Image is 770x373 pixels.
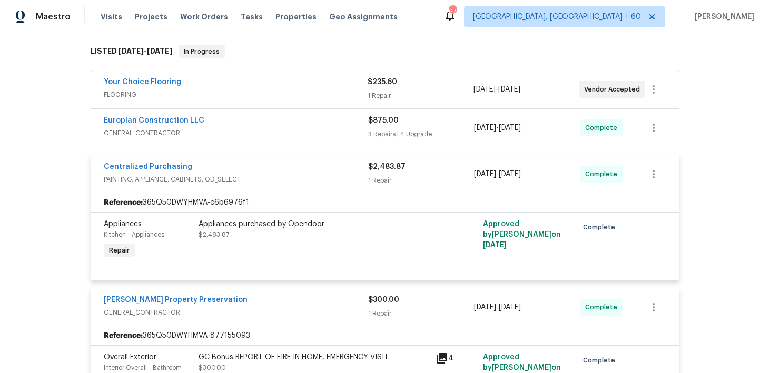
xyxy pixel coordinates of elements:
[473,86,496,93] span: [DATE]
[104,220,142,228] span: Appliances
[104,296,248,304] a: [PERSON_NAME] Property Preservation
[87,35,683,68] div: LISTED [DATE]-[DATE]In Progress
[104,330,143,341] b: Reference:
[329,12,398,22] span: Geo Assignments
[104,365,182,371] span: Interior Overall - Bathroom
[449,6,456,17] div: 679
[101,12,122,22] span: Visits
[104,117,204,124] a: Europian Construction LLC
[583,355,619,366] span: Complete
[275,12,317,22] span: Properties
[368,78,397,86] span: $235.60
[104,89,368,100] span: FLOORING
[104,231,164,238] span: Kitchen - Appliances
[104,128,368,138] span: GENERAL_CONTRACTOR
[690,12,754,22] span: [PERSON_NAME]
[119,47,172,55] span: -
[474,123,521,133] span: -
[91,45,172,58] h6: LISTED
[368,129,474,139] div: 3 Repairs | 4 Upgrade
[483,220,561,249] span: Approved by [PERSON_NAME] on
[199,352,429,362] div: GC Bonus REPORT OF FIRE IN HOME, EMERGENCY VISIT
[368,308,474,319] div: 1 Repair
[498,86,520,93] span: [DATE]
[474,169,521,179] span: -
[105,245,134,256] span: Repair
[436,352,477,365] div: 4
[584,84,644,95] span: Vendor Accepted
[104,174,368,185] span: PAINTING, APPLIANCE, CABINETS, OD_SELECT
[36,12,71,22] span: Maestro
[474,304,496,311] span: [DATE]
[473,84,520,95] span: -
[473,12,641,22] span: [GEOGRAPHIC_DATA], [GEOGRAPHIC_DATA] + 60
[199,219,429,229] div: Appliances purchased by Opendoor
[104,78,181,86] a: Your Choice Flooring
[585,302,621,312] span: Complete
[180,46,224,57] span: In Progress
[474,124,496,132] span: [DATE]
[474,170,496,178] span: [DATE]
[585,123,621,133] span: Complete
[368,90,473,101] div: 1 Repair
[135,12,167,22] span: Projects
[368,117,399,124] span: $875.00
[368,296,399,304] span: $300.00
[499,124,521,132] span: [DATE]
[199,231,229,238] span: $2,483.87
[104,307,368,318] span: GENERAL_CONTRACTOR
[585,169,621,179] span: Complete
[91,193,679,212] div: 365Q50DWYHMVA-c6b6976f1
[104,354,156,361] span: Overall Exterior
[104,163,192,170] a: Centralized Purchasing
[241,13,263,21] span: Tasks
[147,47,172,55] span: [DATE]
[499,170,521,178] span: [DATE]
[91,326,679,345] div: 365Q50DWYHMVA-877155093
[368,175,474,186] div: 1 Repair
[199,365,226,371] span: $300.00
[180,12,228,22] span: Work Orders
[368,163,406,170] span: $2,483.87
[483,241,507,249] span: [DATE]
[583,222,619,233] span: Complete
[119,47,144,55] span: [DATE]
[474,302,521,312] span: -
[499,304,521,311] span: [DATE]
[104,197,143,208] b: Reference:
